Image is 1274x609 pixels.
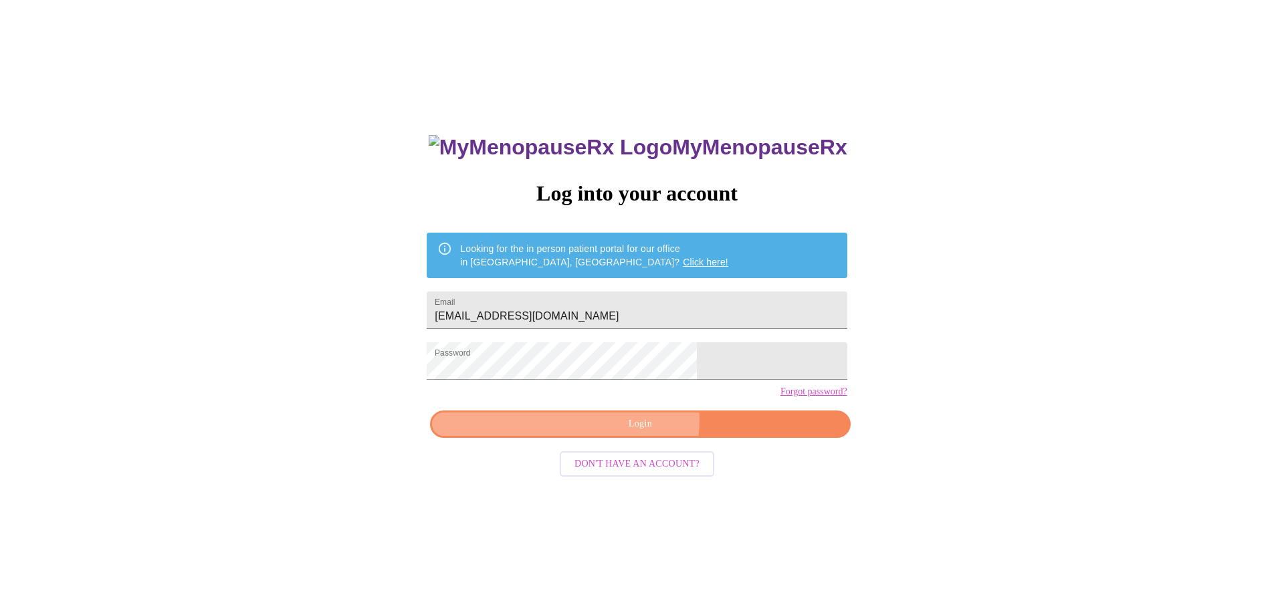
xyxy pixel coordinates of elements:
span: Login [445,416,835,433]
img: MyMenopauseRx Logo [429,135,672,160]
a: Don't have an account? [556,457,718,469]
span: Don't have an account? [574,456,700,473]
button: Login [430,410,850,438]
h3: Log into your account [427,181,847,206]
div: Looking for the in person patient portal for our office in [GEOGRAPHIC_DATA], [GEOGRAPHIC_DATA]? [460,237,728,274]
a: Click here! [683,257,728,267]
h3: MyMenopauseRx [429,135,847,160]
a: Forgot password? [780,386,847,397]
button: Don't have an account? [560,451,714,477]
